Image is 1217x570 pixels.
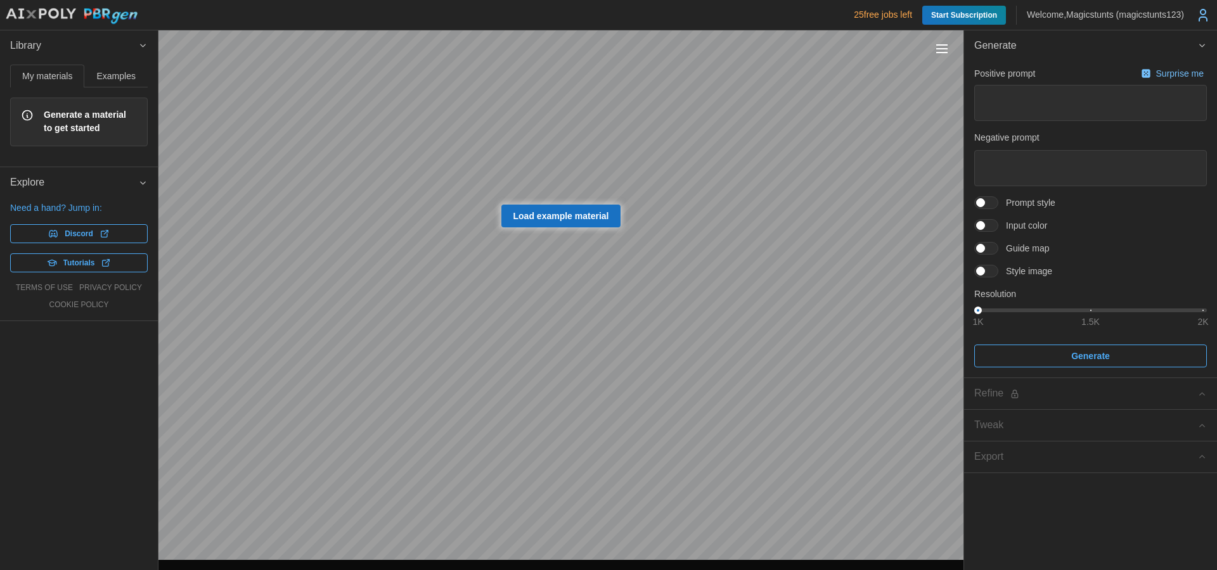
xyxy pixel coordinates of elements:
[10,253,148,272] a: Tutorials
[49,300,108,310] a: cookie policy
[933,40,951,58] button: Toggle viewport controls
[1138,65,1207,82] button: Surprise me
[10,224,148,243] a: Discord
[1027,8,1184,21] p: Welcome, Magicstunts (magicstunts123)
[974,441,1197,472] span: Export
[10,201,148,214] p: Need a hand? Jump in:
[922,6,1006,25] a: Start Subscription
[63,254,95,272] span: Tutorials
[964,61,1217,378] div: Generate
[5,8,138,25] img: AIxPoly PBRgen
[964,410,1217,441] button: Tweak
[964,30,1217,61] button: Generate
[501,205,621,227] a: Load example material
[998,265,1052,277] span: Style image
[10,167,138,198] span: Explore
[513,205,609,227] span: Load example material
[931,6,997,25] span: Start Subscription
[65,225,93,243] span: Discord
[1071,345,1110,367] span: Generate
[10,30,138,61] span: Library
[79,282,142,293] a: privacy policy
[974,67,1035,80] p: Positive prompt
[974,410,1197,441] span: Tweak
[97,72,136,80] span: Examples
[974,345,1207,367] button: Generate
[1156,67,1206,80] p: Surprise me
[16,282,73,293] a: terms of use
[974,288,1207,300] p: Resolution
[44,108,137,136] span: Generate a material to get started
[974,30,1197,61] span: Generate
[964,378,1217,409] button: Refine
[974,131,1207,144] p: Negative prompt
[854,8,912,21] p: 25 free jobs left
[998,242,1049,255] span: Guide map
[964,441,1217,472] button: Export
[998,196,1055,209] span: Prompt style
[22,72,72,80] span: My materials
[998,219,1047,232] span: Input color
[974,386,1197,402] div: Refine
